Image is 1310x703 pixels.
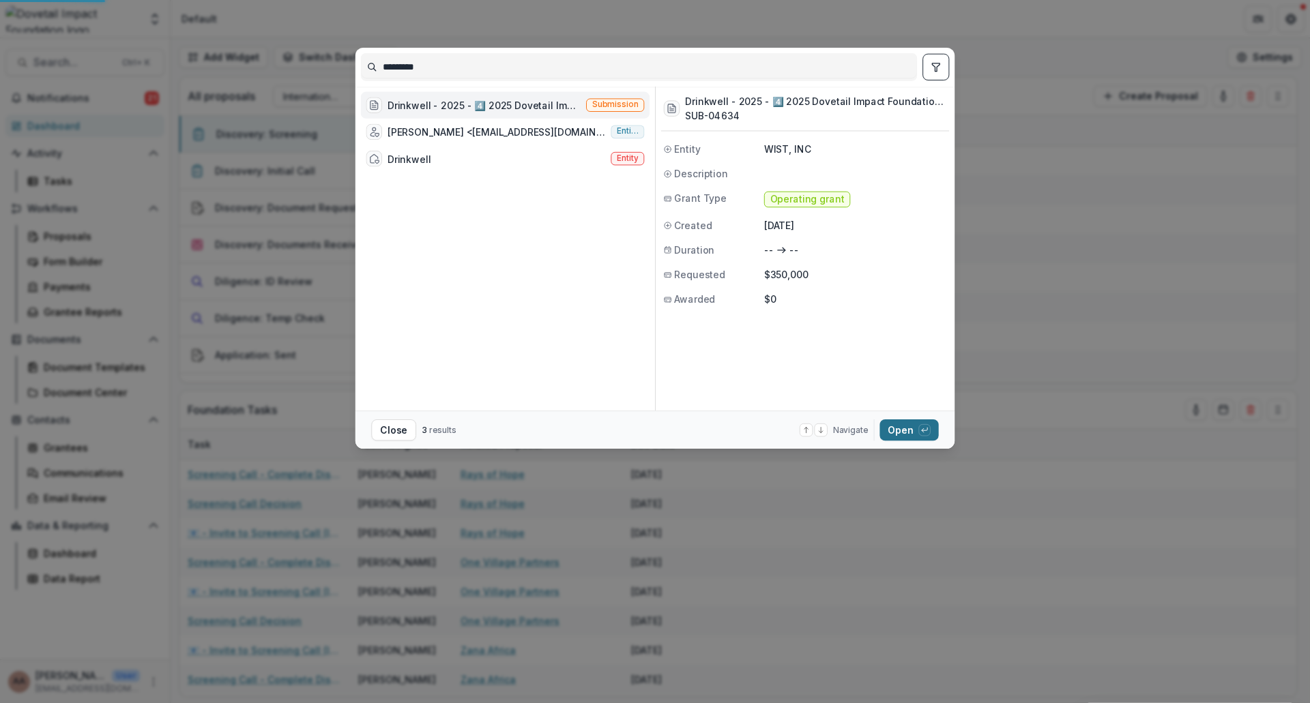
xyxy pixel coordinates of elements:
[617,153,638,163] span: Entity
[764,267,947,282] p: $350,000
[789,243,799,257] p: --
[592,100,639,110] span: Submission
[833,424,869,436] span: Navigate
[764,243,774,257] p: --
[685,108,946,123] h3: SUB-04634
[922,54,949,80] button: toggle filters
[879,419,938,440] button: Open
[429,425,456,435] span: results
[388,125,606,139] div: [PERSON_NAME] <[EMAIL_ADDRESS][DOMAIN_NAME]> <[EMAIL_ADDRESS][DOMAIN_NAME]>
[422,425,427,435] span: 3
[770,194,845,205] span: Operating grant
[674,192,726,206] span: Grant Type
[371,419,416,440] button: Close
[617,127,638,136] span: Entity user
[674,218,712,233] span: Created
[388,98,581,113] div: Drinkwell - 2025 - 4️⃣ 2025 Dovetail Impact Foundation Application
[674,142,700,156] span: Entity
[674,166,727,181] span: Description
[685,95,946,109] h3: Drinkwell - 2025 - 4️⃣ 2025 Dovetail Impact Foundation Application
[674,293,715,307] span: Awarded
[674,243,714,257] span: Duration
[764,218,947,233] p: [DATE]
[764,293,947,307] p: $0
[764,142,947,156] p: WIST, INC
[674,267,725,282] span: Requested
[388,151,431,166] div: Drinkwell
